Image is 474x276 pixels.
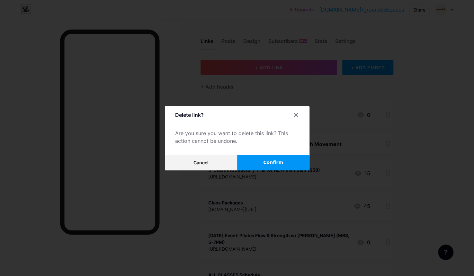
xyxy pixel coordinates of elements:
button: Cancel [165,155,237,170]
div: Are you sure you want to delete this link? This action cannot be undone. [175,129,299,145]
span: Cancel [193,160,209,165]
div: Delete link? [175,111,204,119]
button: Confirm [237,155,309,170]
span: Confirm [263,159,283,166]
